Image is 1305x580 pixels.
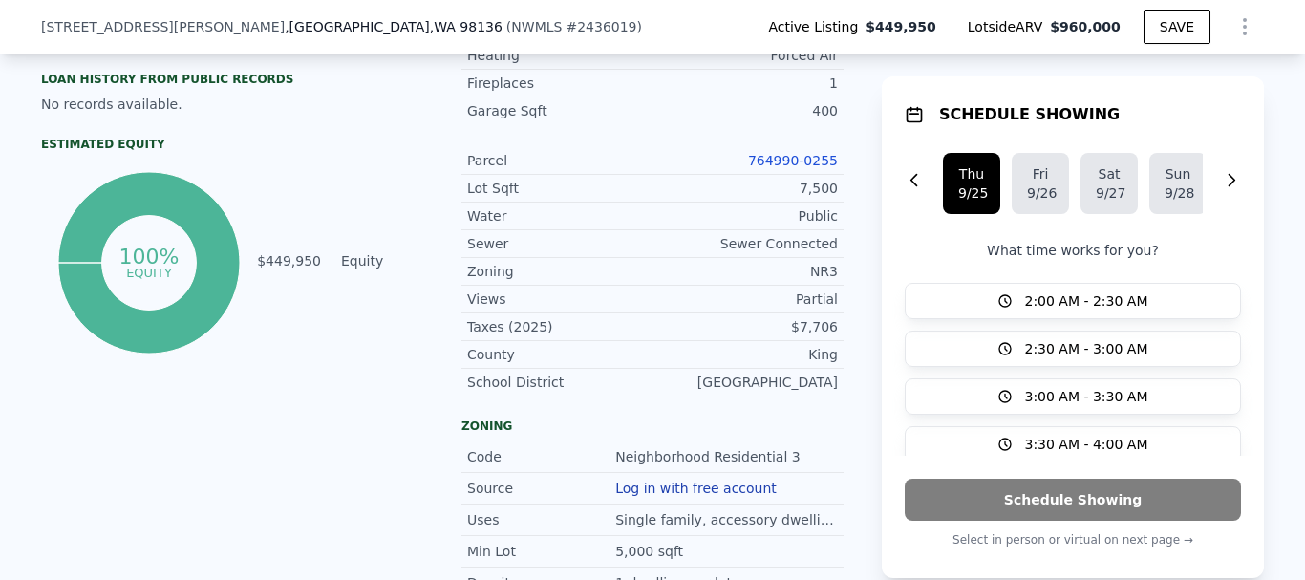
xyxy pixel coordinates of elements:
[467,262,652,281] div: Zoning
[943,153,1000,214] button: Thu9/25
[1024,387,1147,406] span: 3:00 AM - 3:30 AM
[905,426,1241,462] button: 3:30 AM - 4:00 AM
[1024,339,1147,358] span: 2:30 AM - 3:00 AM
[866,17,936,36] span: $449,950
[41,17,285,36] span: [STREET_ADDRESS][PERSON_NAME]
[1012,153,1069,214] button: Fri9/26
[905,283,1241,319] button: 2:00 AM - 2:30 AM
[652,234,838,253] div: Sewer Connected
[968,17,1050,36] span: Lotside ARV
[905,331,1241,367] button: 2:30 AM - 3:00 AM
[566,19,636,34] span: # 2436019
[41,137,423,152] div: Estimated Equity
[1024,291,1147,311] span: 2:00 AM - 2:30 AM
[652,290,838,309] div: Partial
[652,345,838,364] div: King
[905,528,1241,551] p: Select in person or virtual on next page →
[467,74,652,93] div: Fireplaces
[126,265,172,279] tspan: equity
[118,245,179,269] tspan: 100%
[615,447,804,466] div: Neighborhood Residential 3
[467,206,652,226] div: Water
[1027,183,1054,203] div: 9/26
[939,103,1120,126] h1: SCHEDULE SHOWING
[467,46,652,65] div: Heating
[652,101,838,120] div: 400
[652,317,838,336] div: $7,706
[652,206,838,226] div: Public
[1226,8,1264,46] button: Show Options
[467,542,615,561] div: Min Lot
[467,234,652,253] div: Sewer
[652,262,838,281] div: NR3
[768,17,866,36] span: Active Listing
[41,72,423,87] div: Loan history from public records
[467,373,652,392] div: School District
[506,17,642,36] div: ( )
[1027,164,1054,183] div: Fri
[748,153,838,168] a: 764990-0255
[958,164,985,183] div: Thu
[467,510,615,529] div: Uses
[1024,435,1147,454] span: 3:30 AM - 4:00 AM
[461,419,844,434] div: Zoning
[615,481,777,496] button: Log in with free account
[905,378,1241,415] button: 3:00 AM - 3:30 AM
[41,95,423,114] div: No records available.
[905,479,1241,521] button: Schedule Showing
[1144,10,1210,44] button: SAVE
[467,290,652,309] div: Views
[905,241,1241,260] p: What time works for you?
[652,74,838,93] div: 1
[652,179,838,198] div: 7,500
[467,479,615,498] div: Source
[1096,164,1123,183] div: Sat
[1165,183,1191,203] div: 9/28
[958,183,985,203] div: 9/25
[1096,183,1123,203] div: 9/27
[652,373,838,392] div: [GEOGRAPHIC_DATA]
[467,151,652,170] div: Parcel
[467,101,652,120] div: Garage Sqft
[467,447,615,466] div: Code
[511,19,562,34] span: NWMLS
[1080,153,1138,214] button: Sat9/27
[285,17,503,36] span: , [GEOGRAPHIC_DATA]
[1149,153,1207,214] button: Sun9/28
[652,46,838,65] div: Forced Air
[1050,19,1121,34] span: $960,000
[467,179,652,198] div: Lot Sqft
[467,317,652,336] div: Taxes (2025)
[615,510,838,529] div: Single family, accessory dwellings.
[337,250,423,271] td: Equity
[256,250,322,271] td: $449,950
[615,542,687,561] div: 5,000 sqft
[1165,164,1191,183] div: Sun
[430,19,503,34] span: , WA 98136
[467,345,652,364] div: County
